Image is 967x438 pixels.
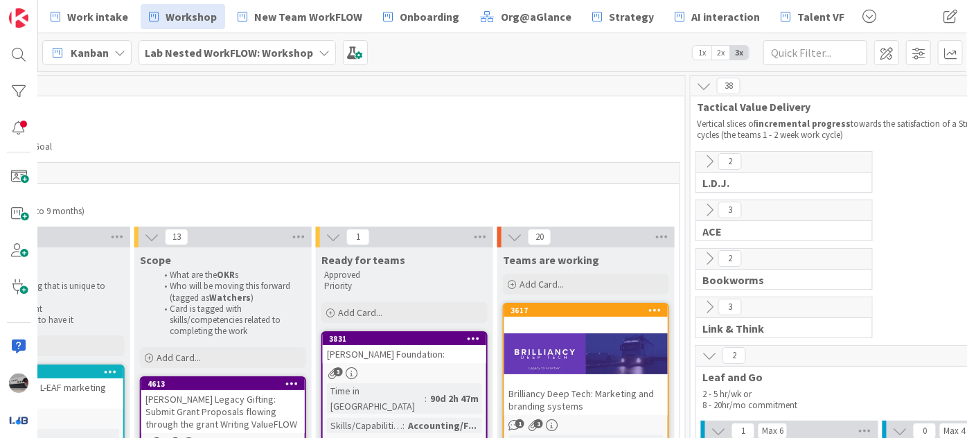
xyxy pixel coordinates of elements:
a: New Team WorkFLOW [229,4,371,29]
li: Who will be moving this forward (tagged as ) [157,281,304,304]
span: 1 [346,229,370,245]
div: Time in [GEOGRAPHIC_DATA] [327,383,425,414]
img: Visit kanbanzone.com [9,8,28,28]
span: 3 [718,299,742,315]
img: avatar [9,410,28,430]
span: ACE [703,225,855,238]
span: 1x [693,46,711,60]
span: New Team WorkFLOW [254,8,362,25]
span: 1 [515,419,524,428]
a: Strategy [584,4,662,29]
a: Talent VF [772,4,853,29]
p: Approved [324,270,485,281]
a: Onboarding [375,4,468,29]
span: Strategy [609,8,654,25]
strong: incremental progress [756,118,851,130]
span: Add Card... [157,351,201,364]
span: 38 [717,78,740,94]
b: Lab Nested WorkFLOW: Workshop [145,46,313,60]
span: Teams are working [503,253,599,267]
span: Workshop [166,8,217,25]
span: Kanban [71,44,109,61]
strong: Watchers [209,292,251,304]
span: 20 [528,229,551,245]
li: What are the s [157,270,304,281]
span: 2x [711,46,730,60]
span: Link & Think [703,322,855,335]
div: Max 4 [943,428,965,435]
span: Add Card... [338,306,382,319]
a: Work intake [42,4,136,29]
span: L.D.J. [703,176,855,190]
span: : [402,418,405,433]
strong: OKR [217,269,235,281]
div: 4613[PERSON_NAME] Legacy Gifting: Submit Grant Proposals flowing through the grant Writing ValueFLOW [141,378,305,433]
span: Add Card... [520,278,564,290]
div: [PERSON_NAME] Foundation: [323,345,486,363]
div: 3617Brilliancy Deep Tech: Marketing and branding systems [504,304,668,415]
div: 90d 2h 47m [427,391,482,406]
a: Org@aGlance [472,4,580,29]
span: 3x [730,46,749,60]
span: Work intake [67,8,128,25]
span: : [425,391,427,406]
div: Accounting/F... [405,418,480,433]
span: 13 [165,229,188,245]
li: Card is tagged with skills/competencies related to completing the work [157,304,304,338]
span: 3 [718,202,742,218]
span: 2 [718,250,742,267]
span: Talent VF [797,8,844,25]
p: Priority [324,281,485,292]
input: Quick Filter... [763,40,867,65]
a: Workshop [141,4,225,29]
span: 2 [718,153,742,170]
div: Skills/Capabilities [327,418,402,433]
a: AI interaction [666,4,768,29]
span: Ready for teams [321,253,405,267]
span: Bookworms [703,273,855,287]
span: 3 [334,367,343,376]
div: 3831[PERSON_NAME] Foundation: [323,333,486,363]
span: 2 [722,347,746,364]
span: Scope [140,253,171,267]
div: 3617 [504,304,668,317]
img: jB [9,374,28,393]
div: Max 6 [762,428,783,435]
span: 1 [534,419,543,428]
div: Brilliancy Deep Tech: Marketing and branding systems [504,385,668,415]
div: 4613 [148,379,305,389]
span: Org@aGlance [501,8,571,25]
span: AI interaction [691,8,760,25]
div: 3831 [329,334,486,344]
div: 3831 [323,333,486,345]
span: Onboarding [400,8,459,25]
div: 4613 [141,378,305,390]
div: 3617 [511,306,668,315]
div: [PERSON_NAME] Legacy Gifting: Submit Grant Proposals flowing through the grant Writing ValueFLOW [141,390,305,433]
